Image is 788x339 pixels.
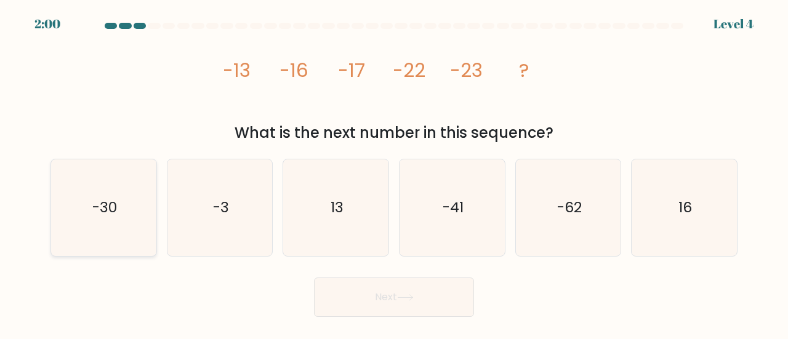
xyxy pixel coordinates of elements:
button: Next [314,277,474,317]
text: -30 [92,197,117,217]
text: -3 [213,197,229,217]
tspan: -23 [450,57,483,84]
tspan: -22 [393,57,425,84]
div: Level 4 [714,15,754,33]
tspan: -13 [223,57,251,84]
tspan: ? [519,57,529,84]
text: 13 [331,197,344,217]
tspan: -16 [279,57,308,84]
div: What is the next number in this sequence? [58,122,730,144]
tspan: -17 [338,57,365,84]
text: -41 [443,197,464,217]
text: 16 [678,197,692,217]
div: 2:00 [34,15,60,33]
text: -62 [557,197,582,217]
